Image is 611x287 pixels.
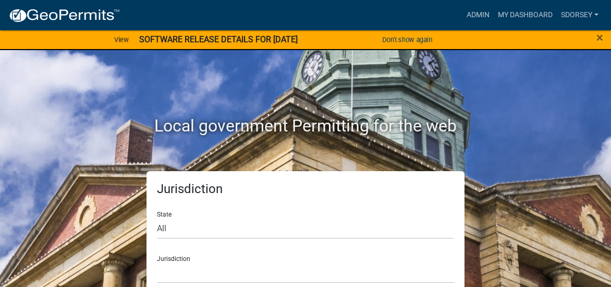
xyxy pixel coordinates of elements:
a: View [110,31,133,49]
a: My Dashboard [494,5,557,25]
h5: Jurisdiction [157,182,454,197]
button: Don't show again [378,31,436,49]
button: Close [596,31,603,44]
h2: Local government Permitting for the web [63,116,548,136]
a: sdorsey [557,5,603,25]
a: Admin [462,5,494,25]
span: × [596,30,603,45]
strong: SOFTWARE RELEASE DETAILS FOR [DATE] [139,34,298,44]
